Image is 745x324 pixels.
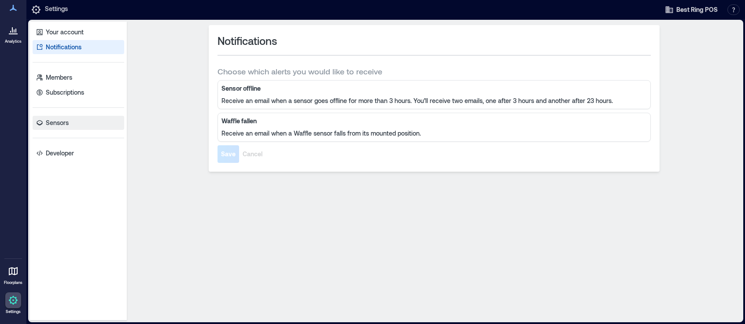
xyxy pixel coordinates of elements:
a: Sensors [33,116,124,130]
b: Waffle fallen [221,117,421,125]
p: Notifications [46,43,81,52]
p: Sensors [46,118,69,127]
a: Subscriptions [33,85,124,99]
a: Notifications [33,40,124,54]
b: Sensor offline [221,84,613,93]
a: Floorplans [1,261,25,288]
a: Members [33,70,124,85]
p: Developer [46,149,74,158]
a: Your account [33,25,124,39]
p: Your account [46,28,84,37]
p: Members [46,73,72,82]
p: Receive an email when a sensor goes offline for more than 3 hours. You’ll receive two emails, one... [221,96,613,105]
button: Best Ring POS [662,3,720,17]
p: Analytics [5,39,22,44]
span: Choose which alerts you would like to receive [218,66,382,77]
span: Best Ring POS [676,5,718,14]
p: Receive an email when a Waffle sensor falls from its mounted position. [221,129,421,138]
span: Cancel [243,150,262,158]
a: Developer [33,146,124,160]
p: Settings [6,309,21,314]
span: Save [221,150,236,158]
a: Settings [3,290,24,317]
p: Subscriptions [46,88,84,97]
button: Save [218,145,239,163]
p: Floorplans [4,280,22,285]
span: Notifications [218,34,277,48]
p: Settings [45,4,68,15]
button: Cancel [239,145,266,163]
a: Analytics [2,19,24,47]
